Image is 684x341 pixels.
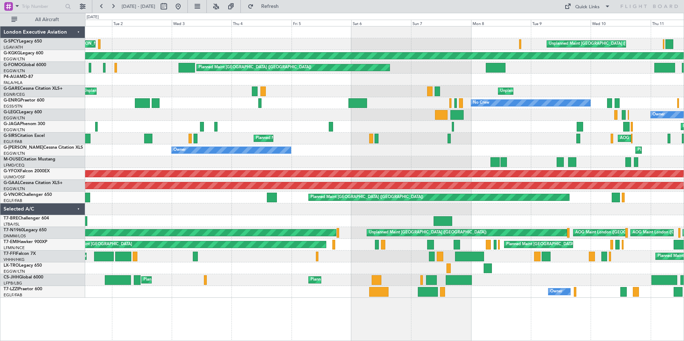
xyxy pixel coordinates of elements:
a: VHHH/HKG [4,257,25,262]
div: Thu 4 [231,20,291,26]
a: G-VNORChallenger 650 [4,193,52,197]
a: T7-EMIHawker 900XP [4,240,47,244]
a: G-GARECessna Citation XLS+ [4,87,63,91]
div: AOG Maint London ([GEOGRAPHIC_DATA]) [575,227,655,238]
a: G-FOMOGlobal 6000 [4,63,46,67]
span: T7-EMI [4,240,18,244]
a: T7-BREChallenger 604 [4,216,49,221]
span: T7-FFI [4,252,16,256]
div: Planned Maint [GEOGRAPHIC_DATA] [64,239,132,250]
span: G-[PERSON_NAME] [4,145,43,150]
span: All Aircraft [19,17,75,22]
a: G-SPCYLegacy 650 [4,39,42,44]
a: EGNR/CEG [4,92,25,97]
a: EGGW/LTN [4,186,25,192]
a: G-[PERSON_NAME]Cessna Citation XLS [4,145,83,150]
a: T7-N1960Legacy 650 [4,228,47,232]
a: LX-TROLegacy 650 [4,263,42,268]
span: G-JAGA [4,122,20,126]
a: G-GAALCessna Citation XLS+ [4,181,63,185]
div: Unplanned Maint [GEOGRAPHIC_DATA] ([PERSON_NAME] Intl) [549,39,665,49]
div: Planned Maint [GEOGRAPHIC_DATA] ([GEOGRAPHIC_DATA]) [311,192,423,203]
a: G-KGKGLegacy 600 [4,51,43,55]
span: G-VNOR [4,193,21,197]
a: DNMM/LOS [4,233,26,239]
div: Planned Maint [GEOGRAPHIC_DATA] ([GEOGRAPHIC_DATA]) [256,133,368,144]
div: Owner [653,109,665,120]
button: All Aircraft [8,14,78,25]
span: G-ENRG [4,98,20,103]
div: Wed 10 [591,20,650,26]
a: EGGW/LTN [4,68,25,74]
a: T7-LZZIPraetor 600 [4,287,42,291]
a: G-LEGCLegacy 600 [4,110,42,114]
div: Owner [550,286,562,297]
a: G-SIRSCitation Excel [4,134,45,138]
span: G-SIRS [4,134,17,138]
span: T7-LZZI [4,287,18,291]
div: No Crew [473,98,489,108]
div: Sat 6 [351,20,411,26]
span: CS-JHH [4,275,19,280]
span: P4-AUA [4,75,20,79]
div: Sun 7 [411,20,471,26]
a: EGSS/STN [4,104,23,109]
div: Mon 8 [471,20,531,26]
span: G-SPCY [4,39,19,44]
div: Tue 2 [112,20,172,26]
div: AOG Maint [PERSON_NAME] [620,133,674,144]
a: LTBA/ISL [4,222,20,227]
a: EGLF/FAB [4,198,22,203]
div: Unplanned Maint [PERSON_NAME] [500,86,565,97]
a: EGGW/LTN [4,115,25,121]
span: G-KGKG [4,51,20,55]
a: EGGW/LTN [4,269,25,274]
div: Planned Maint [GEOGRAPHIC_DATA] ([GEOGRAPHIC_DATA]) [143,275,256,285]
span: T7-N1960 [4,228,24,232]
a: G-JAGAPhenom 300 [4,122,45,126]
span: T7-BRE [4,216,18,221]
div: Unplanned Maint [GEOGRAPHIC_DATA] ([GEOGRAPHIC_DATA]) [369,227,487,238]
div: Owner [174,145,186,155]
a: FALA/HLA [4,80,23,85]
div: Fri 5 [292,20,351,26]
div: Planned Maint [GEOGRAPHIC_DATA] [506,239,575,250]
div: Quick Links [575,4,600,11]
div: Tue 9 [531,20,591,26]
a: EGLF/FAB [4,139,22,144]
div: Planned Maint [GEOGRAPHIC_DATA] ([GEOGRAPHIC_DATA]) [311,275,423,285]
a: M-OUSECitation Mustang [4,157,55,162]
span: [DATE] - [DATE] [122,3,155,10]
a: T7-FFIFalcon 7X [4,252,36,256]
a: LFMD/CEQ [4,163,24,168]
a: LFPB/LBG [4,281,22,286]
button: Quick Links [561,1,614,12]
a: EGGW/LTN [4,127,25,133]
a: P4-AUAMD-87 [4,75,33,79]
span: G-YFOX [4,169,20,173]
span: G-GARE [4,87,20,91]
input: Trip Number [22,1,63,12]
a: EGGW/LTN [4,151,25,156]
span: LX-TRO [4,263,19,268]
a: LFMN/NCE [4,245,25,251]
div: Wed 3 [172,20,231,26]
span: G-GAAL [4,181,20,185]
button: Refresh [244,1,287,12]
a: CS-JHHGlobal 6000 [4,275,43,280]
a: EGLF/FAB [4,292,22,298]
a: G-ENRGPraetor 600 [4,98,44,103]
a: UUMO/OSF [4,174,25,180]
a: LGAV/ATH [4,45,23,50]
span: G-FOMO [4,63,22,67]
a: G-YFOXFalcon 2000EX [4,169,50,173]
div: [DATE] [87,14,99,20]
span: M-OUSE [4,157,21,162]
a: EGGW/LTN [4,56,25,62]
span: Refresh [255,4,285,9]
div: Planned Maint [GEOGRAPHIC_DATA] ([GEOGRAPHIC_DATA]) [199,62,311,73]
span: G-LEGC [4,110,19,114]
